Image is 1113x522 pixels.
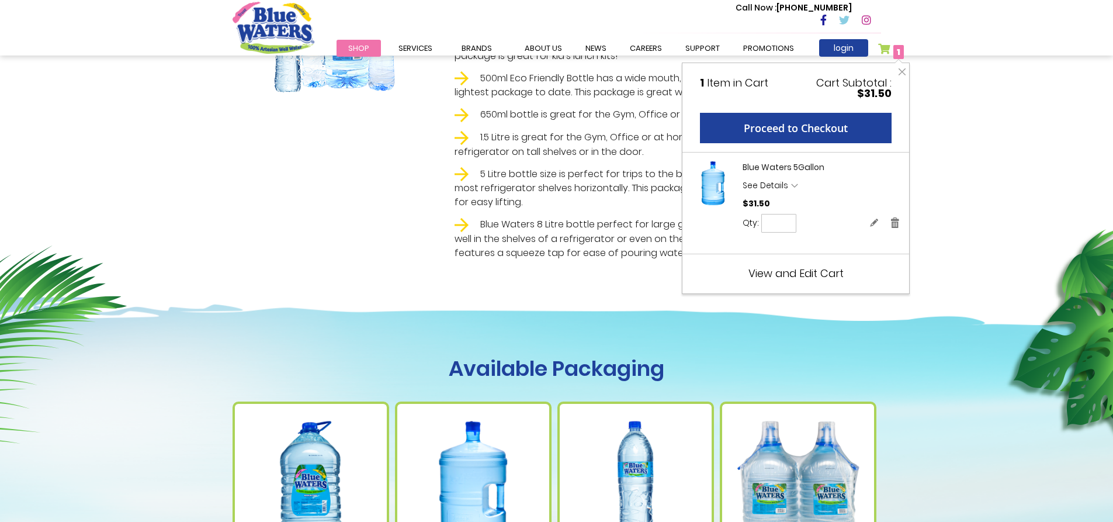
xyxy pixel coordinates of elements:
li: 500ml Eco Friendly Bottle has a wide mouth, doesn't spill when opened and is our lightest package... [455,71,881,100]
span: $31.50 [743,198,770,209]
a: login [819,39,868,57]
a: Promotions [731,40,806,57]
span: 1 [897,46,900,58]
label: Qty [743,217,759,229]
li: 1.5 Litre is great for the Gym, Office or at home, it fits well in cupboards or in the refrigerat... [455,130,881,159]
a: about us [513,40,574,57]
li: 650ml bottle is great for the Gym, Office or at home, it fits well in car cup holders. [455,108,881,122]
a: Blue Waters 5Gallon [743,161,824,173]
a: careers [618,40,674,57]
p: [PHONE_NUMBER] [736,2,852,14]
img: Blue Waters 5Gallon [691,161,735,205]
li: 5 Litre bottle size is perfect for trips to the beach, outdoor gatherings and fits well in most r... [455,167,881,210]
span: 1 [700,75,704,90]
a: Blue Waters 5Gallon [691,161,735,209]
span: Shop [348,43,369,54]
span: Services [398,43,432,54]
span: See Details [743,179,788,191]
li: Blue Waters 8 Litre bottle perfect for large gatherings, on the beach or by the river, fits well ... [455,217,881,260]
a: 1 [878,43,904,60]
span: $31.50 [857,86,892,101]
a: View and Edit Cart [748,266,844,281]
span: Cart Subtotal [816,75,887,90]
h1: Available Packaging [233,356,881,381]
a: support [674,40,731,57]
span: Item in Cart [707,75,768,90]
a: News [574,40,618,57]
a: store logo [233,2,314,53]
span: Call Now : [736,2,776,13]
button: Proceed to Checkout [700,113,892,143]
span: Brands [462,43,492,54]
